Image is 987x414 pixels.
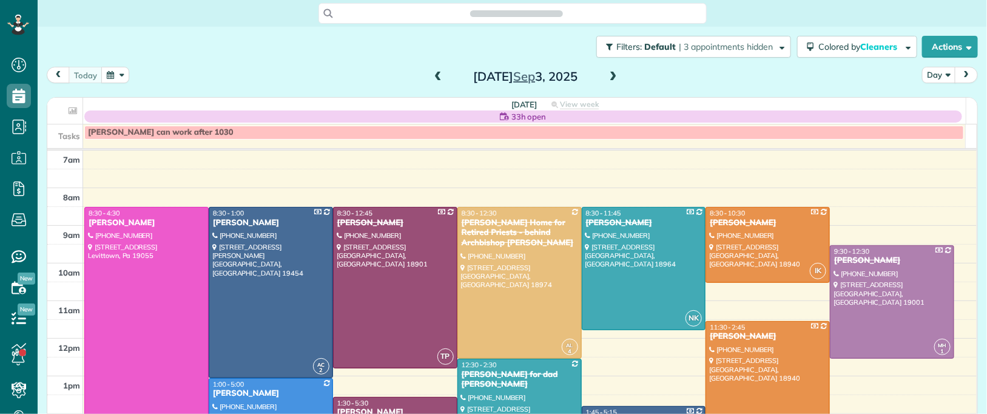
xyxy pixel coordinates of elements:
div: [PERSON_NAME] [585,218,702,228]
div: [PERSON_NAME] [212,218,329,228]
div: [PERSON_NAME] [834,256,951,266]
span: AL [567,342,573,348]
span: View week [560,100,599,109]
button: Colored byCleaners [797,36,917,58]
span: TP [437,348,454,365]
span: 11am [58,305,80,315]
span: New [18,304,35,316]
small: 2 [314,365,329,376]
span: 9:30 - 12:30 [834,247,869,256]
span: 8:30 - 10:30 [710,209,745,217]
span: 9am [63,230,80,240]
div: [PERSON_NAME] for dad [PERSON_NAME] [461,370,578,390]
span: MH [938,342,947,348]
span: Sep [513,69,535,84]
div: [PERSON_NAME] [709,331,826,342]
div: [PERSON_NAME] [709,218,826,228]
span: 8am [63,192,80,202]
button: prev [47,67,70,83]
span: 8:30 - 1:00 [213,209,244,217]
div: [PERSON_NAME] [337,218,454,228]
span: 1:30 - 5:30 [337,399,369,407]
span: 10am [58,268,80,277]
span: Filters: [616,41,642,52]
small: 4 [562,346,578,358]
span: AC [317,361,325,368]
span: Search ZenMaid… [482,7,551,19]
span: 12pm [58,343,80,353]
button: Filters: Default | 3 appointments hidden [596,36,791,58]
span: Cleaners [860,41,899,52]
span: 33h open [511,110,547,123]
span: | 3 appointments hidden [679,41,773,52]
span: 7am [63,155,80,165]
span: IK [810,263,826,279]
button: Actions [922,36,978,58]
h2: [DATE] 3, 2025 [450,70,601,83]
button: Day [922,67,956,83]
span: New [18,273,35,285]
a: Filters: Default | 3 appointments hidden [590,36,791,58]
span: [PERSON_NAME] can work after 1030 [88,127,234,137]
small: 1 [935,346,950,358]
div: [PERSON_NAME] [212,389,329,399]
button: next [955,67,978,83]
span: 1:00 - 5:00 [213,380,244,389]
span: 8:30 - 12:30 [462,209,497,217]
div: [PERSON_NAME] [88,218,205,228]
span: NK [686,310,702,327]
span: Default [644,41,676,52]
button: today [69,67,103,83]
span: [DATE] [511,100,537,109]
div: [PERSON_NAME] Home for Retired Priests - behind Archbishop [PERSON_NAME] [461,218,578,249]
span: Colored by [818,41,901,52]
span: 1pm [63,381,80,390]
span: 11:30 - 2:45 [710,323,745,331]
span: 8:30 - 4:30 [89,209,120,217]
span: 8:30 - 11:45 [586,209,621,217]
span: 12:30 - 2:30 [462,361,497,369]
span: 8:30 - 12:45 [337,209,372,217]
